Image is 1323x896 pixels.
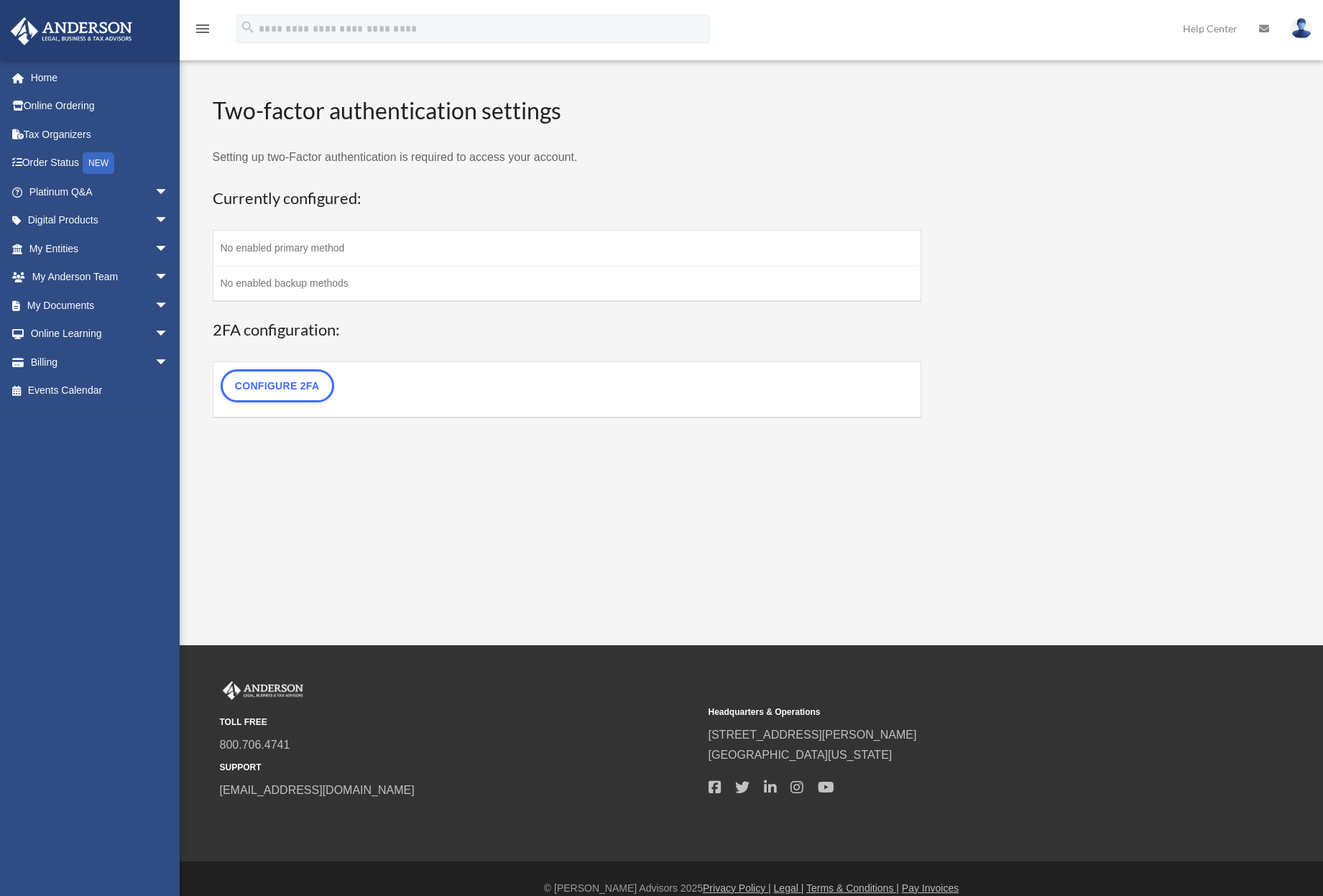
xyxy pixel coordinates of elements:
a: menu [194,25,211,37]
a: My Entitiesarrow_drop_down [10,234,190,263]
a: Online Ordering [10,92,190,121]
img: Anderson Advisors Platinum Portal [6,17,137,45]
a: Legal | [774,882,804,894]
a: Online Learningarrow_drop_down [10,320,190,348]
a: Digital Productsarrow_drop_down [10,206,190,235]
a: My Anderson Teamarrow_drop_down [10,263,190,292]
small: Headquarters & Operations [709,705,1187,720]
a: Home [10,63,190,92]
td: No enabled primary method [213,230,921,265]
a: Platinum Q&Aarrow_drop_down [10,177,190,206]
a: 800.706.4741 [220,739,290,751]
span: arrow_drop_down [155,234,183,264]
a: Privacy Policy | [703,882,771,894]
img: User Pic [1291,18,1312,39]
a: My Documentsarrow_drop_down [10,291,190,320]
span: arrow_drop_down [155,320,183,349]
td: No enabled backup methods [213,265,921,301]
a: Order StatusNEW [10,149,190,178]
span: arrow_drop_down [155,348,183,377]
a: Pay Invoices [902,882,959,894]
h3: 2FA configuration: [213,319,922,341]
h3: Currently configured: [213,188,922,210]
i: search [240,19,256,35]
small: SUPPORT [220,760,699,775]
a: Events Calendar [10,377,190,405]
a: Tax Organizers [10,120,190,149]
a: Configure 2FA [221,369,334,402]
span: arrow_drop_down [155,206,183,236]
h2: Two-factor authentication settings [213,95,922,127]
a: Billingarrow_drop_down [10,348,190,377]
span: arrow_drop_down [155,177,183,207]
a: [STREET_ADDRESS][PERSON_NAME] [709,729,917,741]
span: arrow_drop_down [155,263,183,292]
img: Anderson Advisors Platinum Portal [220,681,306,700]
a: [EMAIL_ADDRESS][DOMAIN_NAME] [220,784,415,796]
a: [GEOGRAPHIC_DATA][US_STATE] [709,749,893,761]
a: Terms & Conditions | [806,882,899,894]
small: TOLL FREE [220,715,699,730]
i: menu [194,20,211,37]
span: arrow_drop_down [155,291,183,320]
p: Setting up two-Factor authentication is required to access your account. [213,147,922,167]
div: NEW [83,152,114,174]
